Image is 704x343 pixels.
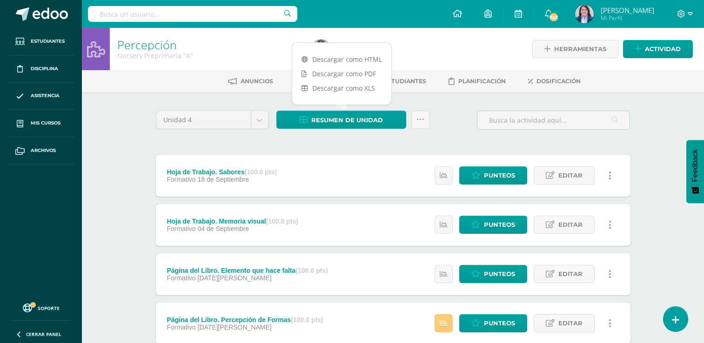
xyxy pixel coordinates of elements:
span: 04 de Septiembre [198,225,249,232]
a: Estudiantes [370,74,426,89]
div: Hoja de Trabajo. Sabores [167,168,277,176]
a: Percepción [117,37,177,53]
span: Actividad [645,40,681,58]
a: Descargar como XLS [292,81,391,95]
span: Editar [558,315,583,332]
span: Formativo [167,176,195,183]
span: Punteos [484,167,515,184]
strong: (100.0 pts) [295,267,328,274]
h1: Percepción [117,38,301,51]
span: Dosificación [536,78,581,85]
div: Nursery Preprimaria 'A' [117,51,301,60]
span: Soporte [38,305,60,311]
span: [PERSON_NAME] [601,6,654,15]
span: Formativo [167,225,195,232]
input: Busca la actividad aquí... [477,111,630,129]
span: [DATE][PERSON_NAME] [198,323,272,331]
a: Archivos [7,137,74,165]
a: Dosificación [528,74,581,89]
a: Planificación [449,74,506,89]
span: Punteos [484,265,515,283]
a: Punteos [459,166,527,185]
span: Feedback [691,149,699,182]
div: Página del Libro. Percepción de Formas [167,316,323,323]
input: Busca un usuario... [88,6,297,22]
strong: (100.0 pts) [266,218,298,225]
strong: (100.0 pts) [245,168,277,176]
span: Planificación [458,78,506,85]
a: Resumen de unidad [276,111,406,129]
a: Unidad 4 [156,111,268,129]
img: 00a38044923b33019972c24e63a5f8a5.png [312,40,330,59]
span: Archivos [31,147,56,154]
span: Estudiantes [384,78,426,85]
span: Anuncios [241,78,273,85]
a: Mis cursos [7,110,74,137]
button: Feedback - Mostrar encuesta [686,140,704,203]
strong: (100.0 pts) [291,316,323,323]
span: Mi Perfil [601,14,654,22]
span: Estudiantes [31,38,65,45]
span: 18 de Septiembre [198,176,249,183]
span: Punteos [484,315,515,332]
span: Asistencia [31,92,60,99]
a: Punteos [459,265,527,283]
span: Resumen de unidad [311,112,383,129]
a: Anuncios [228,74,273,89]
div: Página del Libro. Elemento que hace falta [167,267,328,274]
a: Actividad [623,40,693,58]
a: Asistencia [7,83,74,110]
a: Soporte [11,301,71,314]
span: Editar [558,167,583,184]
span: Herramientas [554,40,606,58]
a: Estudiantes [7,28,74,55]
span: Cerrar panel [26,331,61,337]
span: 752 [549,12,559,22]
a: Descargar como HTML [292,52,391,66]
span: [DATE][PERSON_NAME] [198,274,272,282]
a: Herramientas [532,40,618,58]
a: Punteos [459,314,527,332]
img: 7189dd0a2475061f524ba7af0511f049.png [575,5,594,23]
span: Punteos [484,216,515,233]
a: Punteos [459,216,527,234]
span: Mis cursos [31,119,60,127]
span: Editar [558,216,583,233]
a: Disciplina [7,55,74,83]
a: Descargar como PDF [292,66,391,81]
span: Editar [558,265,583,283]
span: Disciplina [31,65,58,73]
span: Formativo [167,323,195,331]
div: Hoja de Trabajo. Memoria visual [167,218,298,225]
span: Unidad 4 [163,111,244,129]
span: Formativo [167,274,195,282]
